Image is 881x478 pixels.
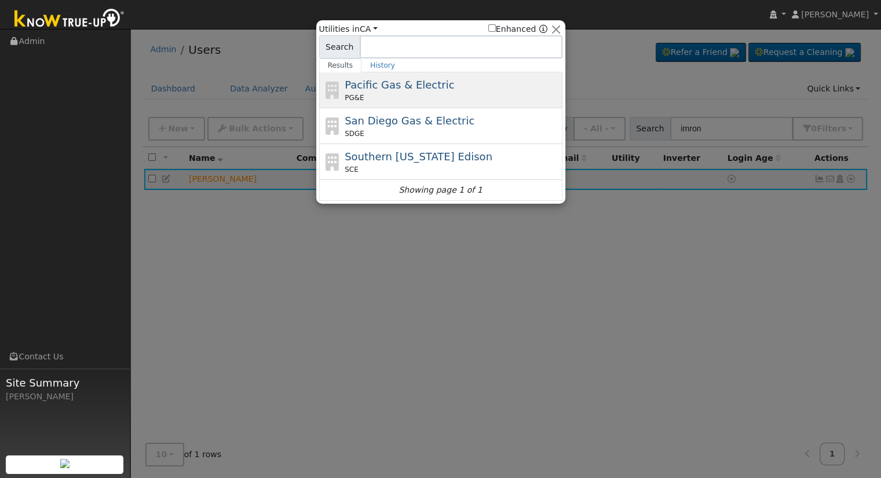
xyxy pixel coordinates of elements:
[345,115,474,127] span: San Diego Gas & Electric
[319,23,378,35] span: Utilities in
[360,24,378,34] a: CA
[399,184,482,196] i: Showing page 1 of 1
[9,6,130,32] img: Know True-Up
[60,459,70,468] img: retrieve
[801,10,869,19] span: [PERSON_NAME]
[319,35,360,58] span: Search
[488,23,547,35] span: Show enhanced providers
[345,150,492,163] span: Southern [US_STATE] Edison
[539,24,547,34] a: Enhanced Providers
[345,164,359,175] span: SCE
[345,93,364,103] span: PG&E
[361,58,404,72] a: History
[488,24,496,32] input: Enhanced
[345,79,454,91] span: Pacific Gas & Electric
[319,58,362,72] a: Results
[345,128,364,139] span: SDGE
[6,375,124,391] span: Site Summary
[6,391,124,403] div: [PERSON_NAME]
[488,23,536,35] label: Enhanced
